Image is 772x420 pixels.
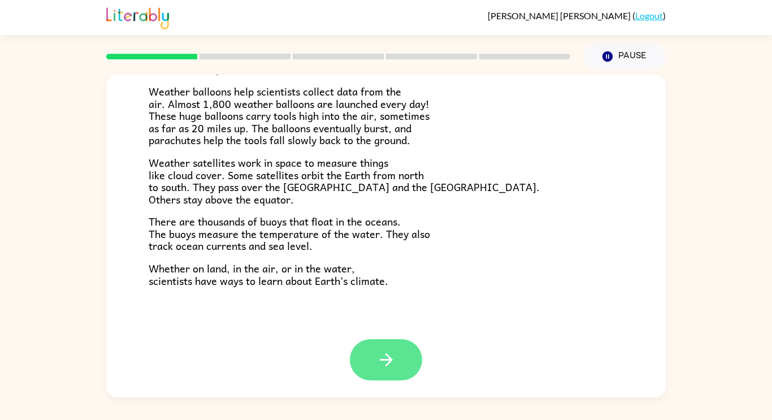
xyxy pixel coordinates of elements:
span: There are thousands of buoys that float in the oceans. The buoys measure the temperature of the w... [149,213,430,254]
button: Pause [584,44,666,70]
img: Literably [106,5,169,29]
span: [PERSON_NAME] [PERSON_NAME] [488,10,632,21]
span: Weather satellites work in space to measure things like cloud cover. Some satellites orbit the Ea... [149,154,540,207]
span: Weather balloons help scientists collect data from the air. Almost 1,800 weather balloons are lau... [149,83,430,148]
span: Whether on land, in the air, or in the water, scientists have ways to learn about Earth’s climate. [149,260,388,289]
div: ( ) [488,10,666,21]
a: Logout [635,10,663,21]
